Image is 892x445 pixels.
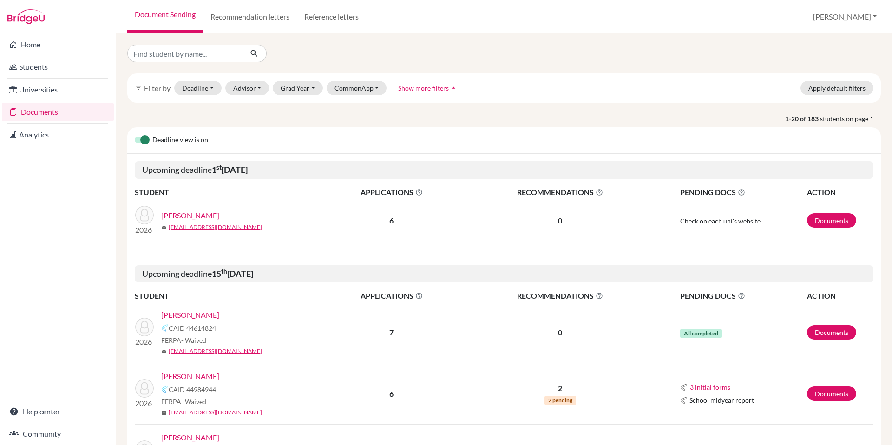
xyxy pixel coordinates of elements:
[161,349,167,354] span: mail
[463,327,657,338] p: 0
[169,323,216,333] span: CAID 44614824
[169,223,262,231] a: [EMAIL_ADDRESS][DOMAIN_NAME]
[135,84,142,92] i: filter_list
[389,216,394,225] b: 6
[216,164,222,171] sup: st
[463,290,657,301] span: RECOMMENDATIONS
[389,389,394,398] b: 6
[463,215,657,226] p: 0
[449,83,458,92] i: arrow_drop_up
[273,81,323,95] button: Grad Year
[463,383,657,394] p: 2
[127,45,243,62] input: Find student by name...
[212,164,248,175] b: 1 [DATE]
[327,81,387,95] button: CommonApp
[169,385,216,394] span: CAID 44984944
[785,114,820,124] strong: 1-20 of 183
[161,210,219,221] a: [PERSON_NAME]
[2,402,114,421] a: Help center
[212,268,253,279] b: 15 [DATE]
[169,408,262,417] a: [EMAIL_ADDRESS][DOMAIN_NAME]
[135,398,154,409] p: 2026
[221,268,227,275] sup: th
[161,309,219,321] a: [PERSON_NAME]
[135,206,154,224] img: Massey, Erica
[807,186,873,198] th: ACTION
[680,384,688,391] img: Common App logo
[181,336,206,344] span: - Waived
[389,328,394,337] b: 7
[144,84,171,92] span: Filter by
[135,290,321,302] th: STUDENT
[161,432,219,443] a: [PERSON_NAME]
[135,318,154,336] img: Chapman, Levi
[135,186,321,198] th: STUDENT
[321,187,462,198] span: APPLICATIONS
[135,379,154,398] img: Lawrence, Alia
[807,325,856,340] a: Documents
[398,84,449,92] span: Show more filters
[689,395,754,405] span: School midyear report
[169,347,262,355] a: [EMAIL_ADDRESS][DOMAIN_NAME]
[2,58,114,76] a: Students
[7,9,45,24] img: Bridge-U
[390,81,466,95] button: Show more filtersarrow_drop_up
[161,324,169,332] img: Common App logo
[680,329,722,338] span: All completed
[2,35,114,54] a: Home
[174,81,222,95] button: Deadline
[161,371,219,382] a: [PERSON_NAME]
[680,217,761,225] span: Check on each uni's website
[807,213,856,228] a: Documents
[161,386,169,393] img: Common App logo
[161,410,167,416] span: mail
[807,290,873,302] th: ACTION
[2,125,114,144] a: Analytics
[689,382,731,393] button: 3 initial forms
[680,290,806,301] span: PENDING DOCS
[181,398,206,406] span: - Waived
[463,187,657,198] span: RECOMMENDATIONS
[2,103,114,121] a: Documents
[161,397,206,406] span: FERPA
[161,225,167,230] span: mail
[321,290,462,301] span: APPLICATIONS
[135,265,873,283] h5: Upcoming deadline
[820,114,881,124] span: students on page 1
[544,396,576,405] span: 2 pending
[809,8,881,26] button: [PERSON_NAME]
[161,335,206,345] span: FERPA
[680,187,806,198] span: PENDING DOCS
[2,425,114,443] a: Community
[800,81,873,95] button: Apply default filters
[135,224,154,236] p: 2026
[807,386,856,401] a: Documents
[135,161,873,179] h5: Upcoming deadline
[680,397,688,404] img: Common App logo
[152,135,208,146] span: Deadline view is on
[225,81,269,95] button: Advisor
[135,336,154,347] p: 2026
[2,80,114,99] a: Universities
